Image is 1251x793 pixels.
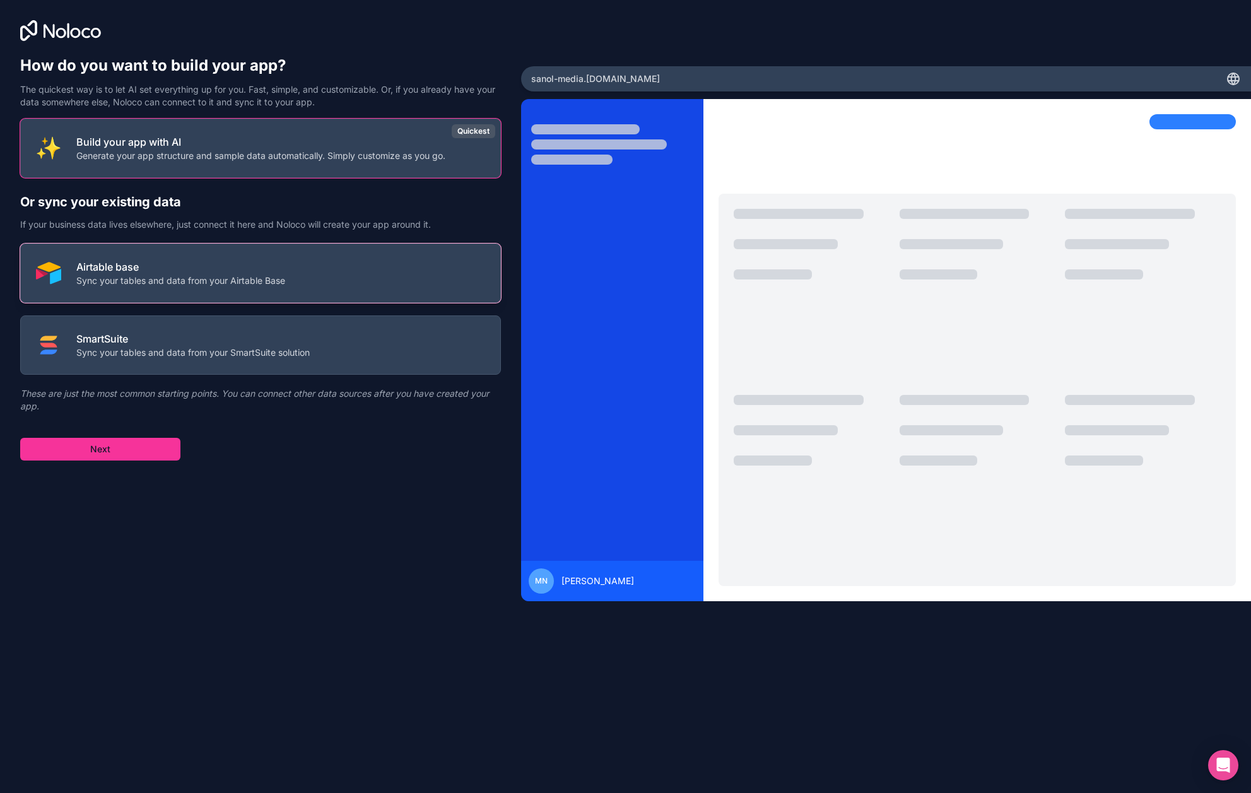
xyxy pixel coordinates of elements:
img: AIRTABLE [36,261,61,286]
img: INTERNAL_WITH_AI [36,136,61,161]
p: SmartSuite [76,331,310,346]
div: Open Intercom Messenger [1208,750,1238,780]
p: These are just the most common starting points. You can connect other data sources after you have... [20,387,501,413]
p: Airtable base [76,259,285,274]
span: MN [535,576,548,586]
span: sanol-media .[DOMAIN_NAME] [531,73,660,85]
img: SMART_SUITE [36,332,61,358]
button: Next [20,438,180,461]
div: Quickest [452,124,495,138]
h1: How do you want to build your app? [20,56,501,76]
p: Generate your app structure and sample data automatically. Simply customize as you go. [76,150,445,162]
p: Build your app with AI [76,134,445,150]
p: Sync your tables and data from your Airtable Base [76,274,285,287]
span: [PERSON_NAME] [561,575,634,587]
button: AIRTABLEAirtable baseSync your tables and data from your Airtable Base [20,244,501,303]
p: The quickest way is to let AI set everything up for you. Fast, simple, and customizable. Or, if y... [20,83,501,109]
h2: Or sync your existing data [20,193,501,211]
button: INTERNAL_WITH_AIBuild your app with AIGenerate your app structure and sample data automatically. ... [20,119,501,178]
button: SMART_SUITESmartSuiteSync your tables and data from your SmartSuite solution [20,315,501,375]
p: Sync your tables and data from your SmartSuite solution [76,346,310,359]
p: If your business data lives elsewhere, just connect it here and Noloco will create your app aroun... [20,218,501,231]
